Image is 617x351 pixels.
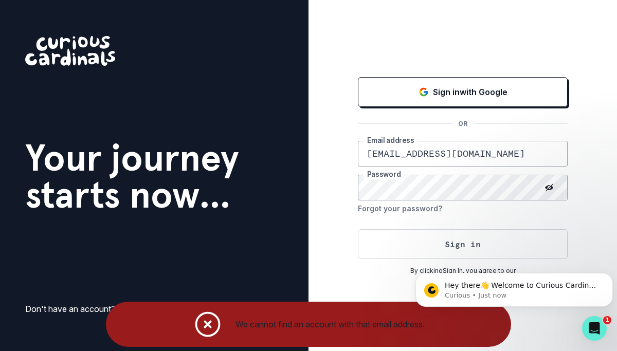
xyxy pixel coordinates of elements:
[358,77,568,107] button: Sign in with Google (GSuite)
[235,318,425,330] div: We cannot find an account with that email address.
[358,229,568,259] button: Sign in
[358,266,568,275] p: By clicking Sign In , you agree to our
[603,316,611,324] span: 1
[582,316,607,341] iframe: Intercom live chat
[25,36,115,66] img: Curious Cardinals Logo
[358,200,442,217] button: Forgot your password?
[25,303,145,315] p: Don't have an account?
[411,251,617,323] iframe: Intercom notifications message
[452,119,474,128] p: OR
[25,139,239,213] h1: Your journey starts now...
[433,86,507,98] p: Sign in with Google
